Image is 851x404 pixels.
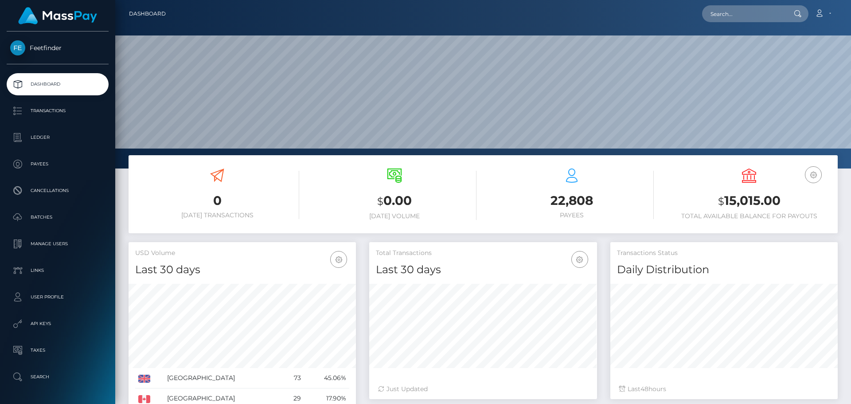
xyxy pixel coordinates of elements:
a: Ledger [7,126,109,149]
p: Search [10,370,105,384]
h5: Total Transactions [376,249,590,258]
p: API Keys [10,317,105,330]
a: API Keys [7,313,109,335]
img: MassPay Logo [18,7,97,24]
h6: [DATE] Volume [312,212,476,220]
img: GB.png [138,375,150,383]
a: Payees [7,153,109,175]
img: Feetfinder [10,40,25,55]
input: Search... [702,5,785,22]
h4: Last 30 days [376,262,590,278]
h4: Daily Distribution [617,262,831,278]
div: Last hours [619,384,829,394]
td: [GEOGRAPHIC_DATA] [164,368,282,388]
h3: 0 [135,192,299,209]
td: 73 [282,368,304,388]
a: Dashboard [7,73,109,95]
span: Feetfinder [7,44,109,52]
a: Cancellations [7,180,109,202]
small: $ [377,195,383,208]
a: Taxes [7,339,109,361]
p: Transactions [10,104,105,118]
span: 48 [640,385,648,393]
a: Transactions [7,100,109,122]
h4: Last 30 days [135,262,349,278]
h5: Transactions Status [617,249,831,258]
a: Dashboard [129,4,166,23]
p: Links [10,264,105,277]
p: Manage Users [10,237,105,251]
p: Dashboard [10,78,105,91]
h3: 0.00 [312,192,476,210]
h5: USD Volume [135,249,349,258]
a: Manage Users [7,233,109,255]
h6: [DATE] Transactions [135,212,299,219]
p: Batches [10,211,105,224]
h6: Payees [490,212,654,219]
div: Just Updated [378,384,588,394]
p: Taxes [10,344,105,357]
a: Batches [7,206,109,228]
small: $ [718,195,724,208]
h3: 15,015.00 [667,192,831,210]
p: Ledger [10,131,105,144]
p: User Profile [10,290,105,304]
a: Links [7,259,109,282]
h3: 22,808 [490,192,654,209]
img: CA.png [138,395,150,403]
p: Payees [10,157,105,171]
a: User Profile [7,286,109,308]
h6: Total Available Balance for Payouts [667,212,831,220]
a: Search [7,366,109,388]
p: Cancellations [10,184,105,197]
td: 45.06% [304,368,349,388]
